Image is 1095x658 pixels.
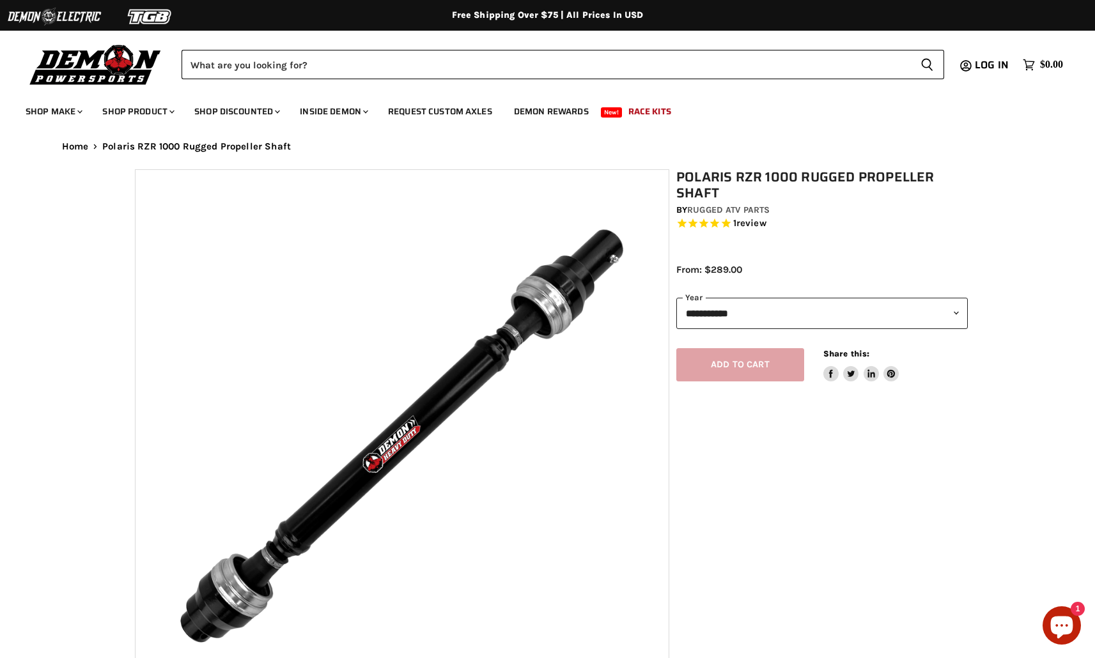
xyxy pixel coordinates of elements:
a: Shop Make [16,98,90,125]
aside: Share this: [823,348,899,382]
span: Rated 5.0 out of 5 stars 1 reviews [676,217,968,231]
a: $0.00 [1016,56,1069,74]
img: Demon Electric Logo 2 [6,4,102,29]
img: Demon Powersports [26,42,166,87]
a: Request Custom Axles [378,98,502,125]
span: Log in [975,57,1009,73]
div: Free Shipping Over $75 | All Prices In USD [36,10,1059,21]
h1: Polaris RZR 1000 Rugged Propeller Shaft [676,169,968,201]
select: year [676,298,968,329]
img: TGB Logo 2 [102,4,198,29]
nav: Breadcrumbs [36,141,1059,152]
a: Shop Discounted [185,98,288,125]
a: Demon Rewards [504,98,598,125]
span: $0.00 [1040,59,1063,71]
a: Log in [969,59,1016,71]
span: New! [601,107,623,118]
input: Search [182,50,910,79]
span: 1 reviews [733,218,766,229]
a: Shop Product [93,98,182,125]
ul: Main menu [16,93,1060,125]
form: Product [182,50,944,79]
inbox-online-store-chat: Shopify online store chat [1039,606,1085,648]
a: Rugged ATV Parts [687,204,770,215]
span: From: $289.00 [676,264,742,275]
button: Search [910,50,944,79]
a: Race Kits [619,98,681,125]
span: review [736,218,766,229]
a: Home [62,141,89,152]
div: by [676,203,968,217]
span: Share this: [823,349,869,358]
span: Polaris RZR 1000 Rugged Propeller Shaft [102,141,291,152]
a: Inside Demon [290,98,376,125]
